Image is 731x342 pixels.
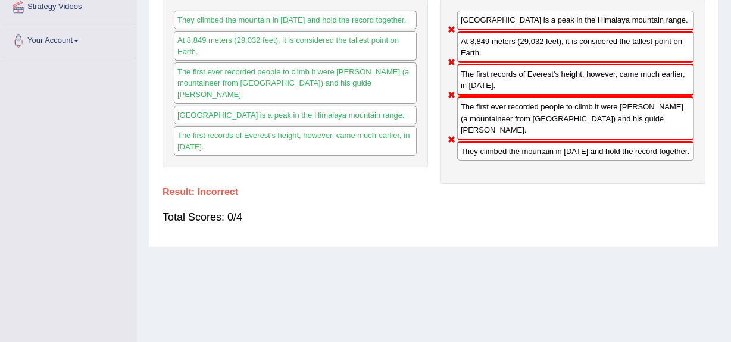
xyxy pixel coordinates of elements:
h4: Result: [163,187,705,197]
div: The first records of Everest's height, however, came much earlier, in [DATE]. [457,64,694,96]
div: Total Scores: 0/4 [163,203,705,231]
div: The first records of Everest's height, however, came much earlier, in [DATE]. [174,126,417,156]
div: They climbed the mountain in [DATE] and hold the record together. [174,11,417,29]
div: The first ever recorded people to climb it were [PERSON_NAME] (a mountaineer from [GEOGRAPHIC_DAT... [457,96,694,140]
div: [GEOGRAPHIC_DATA] is a peak in the Himalaya mountain range. [457,11,694,30]
div: They climbed the mountain in [DATE] and hold the record together. [457,141,694,161]
div: At 8,849 meters (29,032 feet), it is considered the tallest point on Earth. [174,31,417,61]
div: [GEOGRAPHIC_DATA] is a peak in the Himalaya mountain range. [174,106,417,124]
a: Your Account [1,24,136,54]
div: At 8,849 meters (29,032 feet), it is considered the tallest point on Earth. [457,31,694,63]
div: The first ever recorded people to climb it were [PERSON_NAME] (a mountaineer from [GEOGRAPHIC_DAT... [174,62,417,103]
